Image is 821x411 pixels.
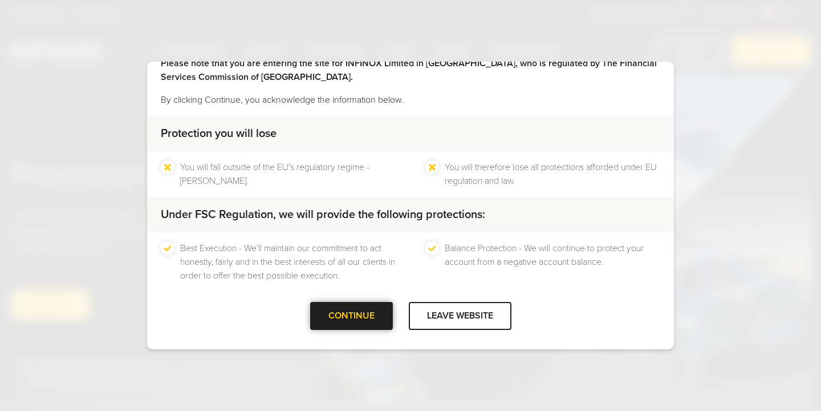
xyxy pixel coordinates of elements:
div: CONTINUE [310,302,393,330]
li: Balance Protection - We will continue to protect your account from a negative account balance. [445,241,660,283]
strong: Under FSC Regulation, we will provide the following protections: [161,208,485,221]
li: You will fall outside of the EU's regulatory regime - [PERSON_NAME]. [180,160,396,188]
li: Best Execution - We’ll maintain our commitment to act honestly, fairly and in the best interests ... [180,241,396,283]
div: LEAVE WEBSITE [409,302,511,330]
strong: Protection you will lose [161,127,277,140]
p: By clicking Continue, you acknowledge the information below. [161,93,660,107]
li: You will therefore lose all protections afforded under EU regulation and law. [445,160,660,188]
